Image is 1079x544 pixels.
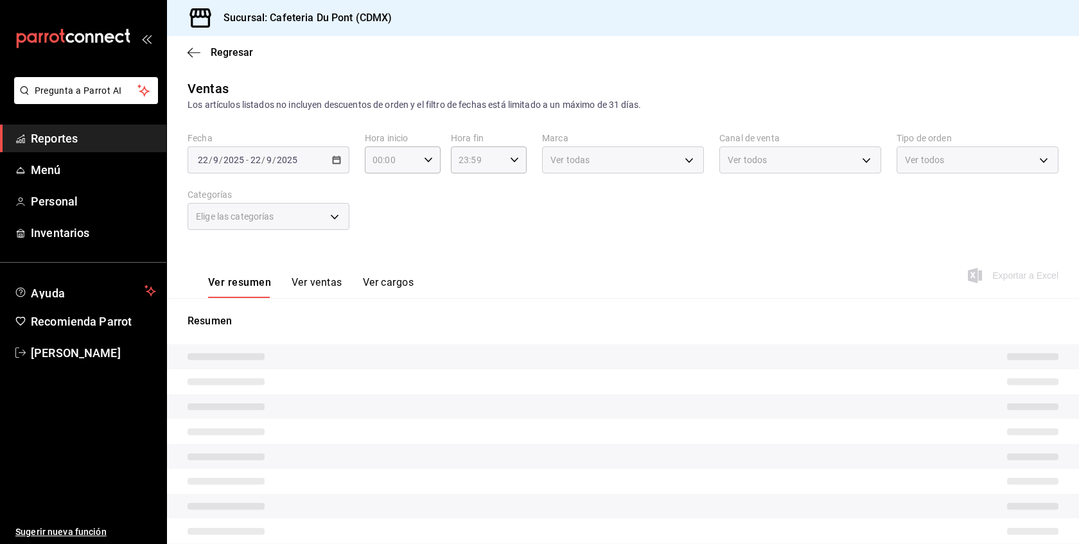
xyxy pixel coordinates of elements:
[261,155,265,165] span: /
[211,46,253,58] span: Regresar
[188,98,1058,112] div: Los artículos listados no incluyen descuentos de orden y el filtro de fechas está limitado a un m...
[197,155,209,165] input: --
[363,276,414,298] button: Ver cargos
[292,276,342,298] button: Ver ventas
[15,525,156,539] span: Sugerir nueva función
[213,10,392,26] h3: Sucursal: Cafeteria Du Pont (CDMX)
[451,134,527,143] label: Hora fin
[209,155,213,165] span: /
[223,155,245,165] input: ----
[35,84,138,98] span: Pregunta a Parrot AI
[728,154,767,166] span: Ver todos
[208,276,271,298] button: Ver resumen
[14,77,158,104] button: Pregunta a Parrot AI
[188,190,349,199] label: Categorías
[31,344,156,362] span: [PERSON_NAME]
[276,155,298,165] input: ----
[250,155,261,165] input: --
[31,283,139,299] span: Ayuda
[365,134,441,143] label: Hora inicio
[31,161,156,179] span: Menú
[31,313,156,330] span: Recomienda Parrot
[188,134,349,143] label: Fecha
[208,276,414,298] div: navigation tabs
[188,79,229,98] div: Ventas
[542,134,704,143] label: Marca
[213,155,219,165] input: --
[897,134,1058,143] label: Tipo de orden
[246,155,249,165] span: -
[219,155,223,165] span: /
[266,155,272,165] input: --
[31,130,156,147] span: Reportes
[550,154,590,166] span: Ver todas
[31,224,156,241] span: Inventarios
[196,210,274,223] span: Elige las categorías
[188,46,253,58] button: Regresar
[141,33,152,44] button: open_drawer_menu
[272,155,276,165] span: /
[9,93,158,107] a: Pregunta a Parrot AI
[905,154,944,166] span: Ver todos
[31,193,156,210] span: Personal
[719,134,881,143] label: Canal de venta
[188,313,1058,329] p: Resumen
